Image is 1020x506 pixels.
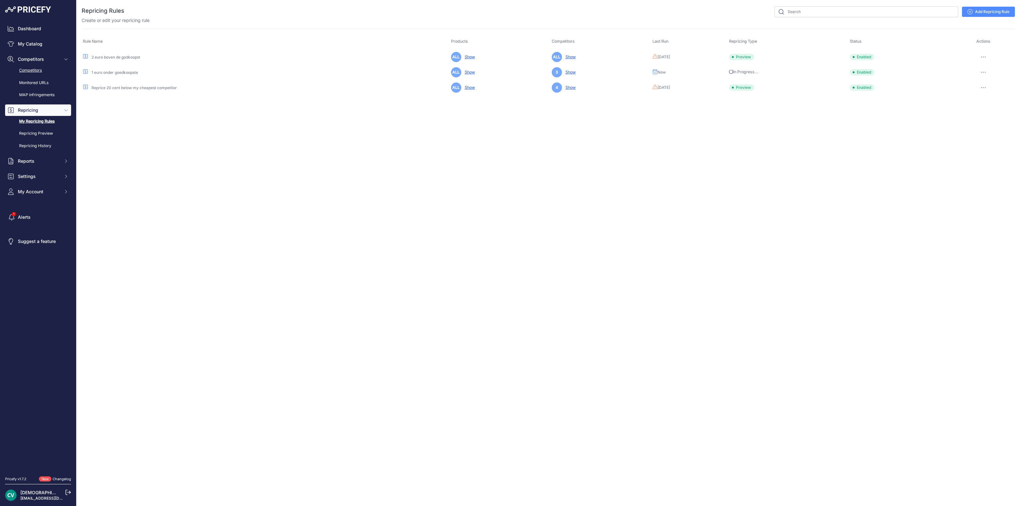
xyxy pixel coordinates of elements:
a: Repricing Preview [5,128,71,139]
a: My Repricing Rules [5,116,71,127]
a: [DEMOGRAPHIC_DATA][PERSON_NAME] der ree [DEMOGRAPHIC_DATA] [20,490,173,495]
div: Pricefy v1.7.2 [5,476,26,482]
span: Enabled [850,84,874,91]
button: Settings [5,171,71,182]
a: [EMAIL_ADDRESS][DOMAIN_NAME] [20,496,87,501]
nav: Sidebar [5,23,71,469]
a: My Catalog [5,38,71,50]
a: Show [462,85,475,90]
a: 2 euro boven de godkoopst [91,55,140,60]
p: Create or edit your repricing rule [82,17,149,24]
span: Competitors [552,39,575,44]
a: Competitors [5,65,71,76]
span: Products [451,39,468,44]
button: Competitors [5,53,71,65]
h2: Repricing Rules [82,6,124,15]
span: Enabled [850,54,874,60]
span: Reports [18,158,60,164]
a: Dashboard [5,23,71,34]
span: In Progress... [729,69,758,74]
button: My Account [5,186,71,197]
a: Repricing History [5,140,71,152]
a: Show [563,70,576,75]
a: 1 euro onder goedkoopste [91,70,138,75]
a: Show [462,70,475,75]
span: 4 [552,82,562,93]
input: Search [775,6,958,17]
span: Now [658,70,666,75]
a: Changelog [53,477,71,481]
button: Reports [5,155,71,167]
span: ALL [451,67,461,77]
img: Pricefy Logo [5,6,51,13]
span: Enabled [850,69,874,75]
span: 3 [552,67,562,77]
span: Preview [729,54,754,60]
span: New [39,476,51,482]
a: Alerts [5,211,71,223]
span: [DATE] [658,54,670,60]
a: Show [563,85,576,90]
span: Rule Name [83,39,103,44]
span: ALL [451,52,461,62]
span: My Account [18,189,60,195]
span: Status [850,39,862,44]
a: Suggest a feature [5,236,71,247]
span: ALL [552,52,562,62]
a: Add Repricing Rule [962,7,1015,17]
span: Repricing [18,107,60,113]
a: Reprice 20 cent below my cheapest competitor [91,85,177,90]
span: Competitors [18,56,60,62]
button: Repricing [5,104,71,116]
span: [DATE] [658,85,670,90]
span: Repricing Type [729,39,757,44]
a: Show [462,54,475,59]
span: Preview [729,84,754,91]
a: Show [563,54,576,59]
span: ALL [451,82,461,93]
span: Last Run [652,39,668,44]
span: Settings [18,173,60,180]
span: Actions [976,39,990,44]
a: Monitored URLs [5,77,71,89]
a: MAP infringements [5,89,71,101]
